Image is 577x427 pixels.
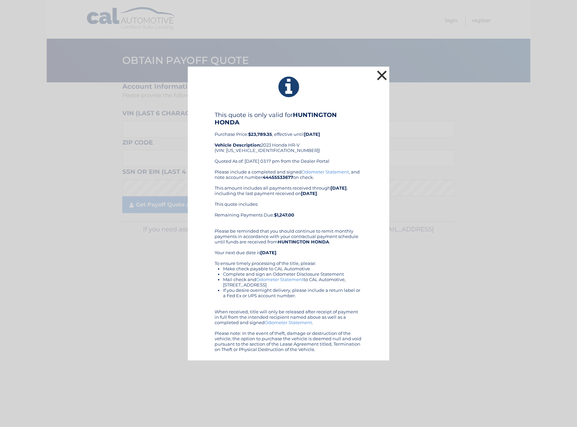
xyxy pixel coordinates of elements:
li: Complete and sign an Odometer Disclosure Statement [223,271,362,277]
b: [DATE] [260,250,276,255]
a: Odometer Statement [265,320,312,325]
div: Please include a completed and signed , and note account number on check. This amount includes al... [215,169,362,352]
b: $23,789.35 [248,131,272,137]
b: [DATE] [301,191,317,196]
li: Make check payable to CAL Automotive [223,266,362,271]
a: Odometer Statement [256,277,304,282]
b: $1,247.00 [274,212,294,218]
li: If you desire overnight delivery, please include a return label or a Fed Ex or UPS account number. [223,287,362,298]
b: [DATE] [304,131,320,137]
li: Mail check and to CAL Automotive, [STREET_ADDRESS] [223,277,362,287]
a: Odometer Statement [302,169,349,174]
b: HUNTINGTON HONDA [278,239,329,244]
strong: Vehicle Description: [215,142,261,148]
h4: This quote is only valid for [215,111,362,126]
button: × [375,69,389,82]
b: [DATE] [330,185,347,191]
div: Purchase Price: , effective until 2023 Honda HR-V (VIN: [US_VEHICLE_IDENTIFICATION_NUMBER]) Quote... [215,111,362,169]
b: 44455533677 [263,174,293,180]
b: HUNTINGTON HONDA [215,111,337,126]
div: This quote includes: Remaining Payments Due: [215,201,362,223]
